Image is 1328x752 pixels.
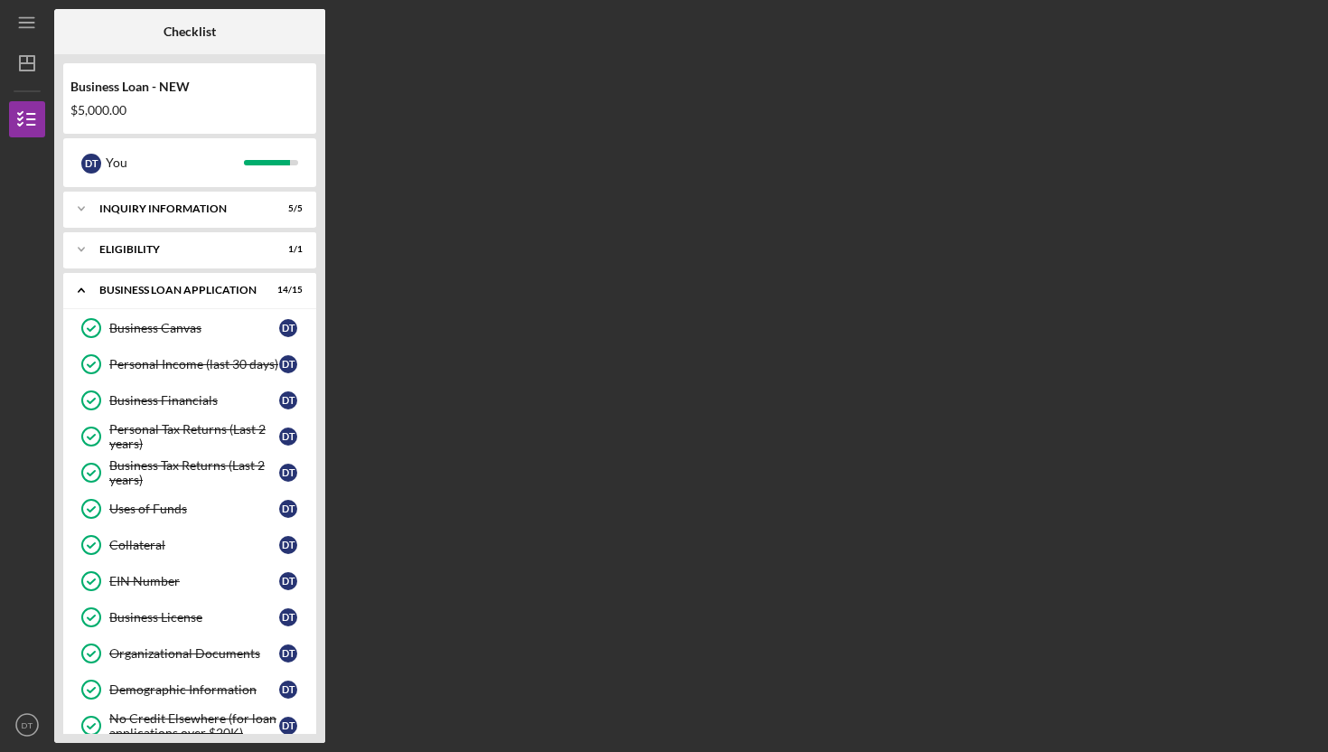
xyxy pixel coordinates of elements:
text: DT [22,720,33,730]
div: D T [279,536,297,554]
a: EIN NumberDT [72,563,307,599]
a: Organizational DocumentsDT [72,635,307,672]
div: 1 / 1 [270,244,303,255]
button: DT [9,707,45,743]
a: Demographic InformationDT [72,672,307,708]
div: D T [279,355,297,373]
div: D T [279,572,297,590]
div: Business Canvas [109,321,279,335]
div: 5 / 5 [270,203,303,214]
div: 14 / 15 [270,285,303,296]
div: D T [279,391,297,409]
b: Checklist [164,24,216,39]
div: Personal Income (last 30 days) [109,357,279,371]
a: No Credit Elsewhere (for loan applications over $20K)DT [72,708,307,744]
div: Business Tax Returns (Last 2 years) [109,458,279,487]
a: Personal Tax Returns (Last 2 years)DT [72,418,307,455]
div: D T [279,681,297,699]
div: D T [279,500,297,518]
a: Business LicenseDT [72,599,307,635]
div: D T [279,608,297,626]
div: D T [279,428,297,446]
div: Personal Tax Returns (Last 2 years) [109,422,279,451]
div: D T [81,154,101,174]
div: $5,000.00 [70,103,309,117]
div: No Credit Elsewhere (for loan applications over $20K) [109,711,279,740]
a: Personal Income (last 30 days)DT [72,346,307,382]
div: ELIGIBILITY [99,244,257,255]
div: D T [279,717,297,735]
div: Demographic Information [109,682,279,697]
div: INQUIRY INFORMATION [99,203,257,214]
div: Uses of Funds [109,502,279,516]
div: Business Loan - NEW [70,80,309,94]
a: CollateralDT [72,527,307,563]
div: D T [279,464,297,482]
div: D T [279,644,297,663]
a: Business CanvasDT [72,310,307,346]
div: EIN Number [109,574,279,588]
div: BUSINESS LOAN APPLICATION [99,285,257,296]
div: Collateral [109,538,279,552]
div: You [106,147,244,178]
a: Business Tax Returns (Last 2 years)DT [72,455,307,491]
div: Business Financials [109,393,279,408]
div: D T [279,319,297,337]
div: Organizational Documents [109,646,279,661]
a: Uses of FundsDT [72,491,307,527]
a: Business FinancialsDT [72,382,307,418]
div: Business License [109,610,279,625]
